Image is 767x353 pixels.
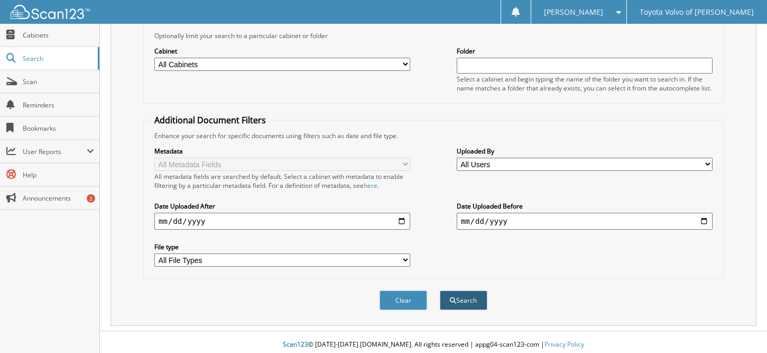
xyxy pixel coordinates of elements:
span: Scan [23,77,94,86]
label: Uploaded By [457,147,713,156]
img: scan123-logo-white.svg [11,5,90,19]
label: File type [154,242,410,251]
span: Announcements [23,194,94,203]
input: start [154,213,410,230]
span: Cabinets [23,31,94,40]
button: Clear [380,291,427,310]
iframe: Chat Widget [714,302,767,353]
label: Date Uploaded After [154,202,410,211]
div: Enhance your search for specific documents using filters such as date and file type. [149,131,718,140]
span: User Reports [23,147,87,156]
a: Privacy Policy [544,340,584,349]
span: Scan123 [283,340,308,349]
span: Reminders [23,101,94,110]
label: Date Uploaded Before [457,202,713,211]
label: Cabinet [154,47,410,56]
label: Folder [457,47,713,56]
span: Bookmarks [23,124,94,133]
span: Help [23,170,94,179]
div: 2 [87,194,95,203]
div: Select a cabinet and begin typing the name of the folder you want to search in. If the name match... [457,75,713,93]
span: Search [23,54,93,63]
label: Metadata [154,147,410,156]
div: Optionally limit your search to a particular cabinet or folder [149,31,718,40]
button: Search [440,291,487,310]
span: [PERSON_NAME] [544,9,604,15]
div: All metadata fields are searched by default. Select a cabinet with metadata to enable filtering b... [154,172,410,190]
legend: Additional Document Filters [149,114,271,126]
input: end [457,213,713,230]
span: Toyota Volvo of [PERSON_NAME] [640,9,754,15]
a: here [364,181,377,190]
